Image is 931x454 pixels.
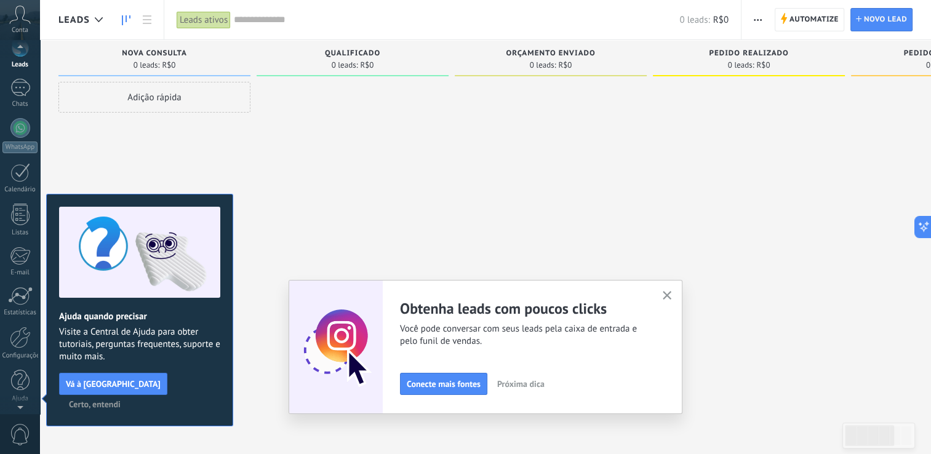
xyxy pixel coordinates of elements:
span: 0 leads: [530,62,556,69]
span: R$0 [360,62,374,69]
span: Próxima dica [497,380,545,388]
span: Leads [58,14,90,26]
span: 0 leads: [679,14,709,26]
button: Vá à [GEOGRAPHIC_DATA] [59,373,167,395]
span: Pedido realizado [709,49,788,58]
span: Vá à [GEOGRAPHIC_DATA] [66,380,161,388]
span: 0 leads: [134,62,160,69]
div: Qualificado [263,49,442,60]
span: Qualificado [325,49,380,58]
span: R$0 [713,14,729,26]
button: Conecte mais fontes [400,373,487,395]
span: Automatize [789,9,839,31]
div: Pedido realizado [659,49,839,60]
div: Estatísticas [2,309,38,317]
div: Orçamento enviado [461,49,641,60]
h2: Obtenha leads com poucos clicks [400,299,647,318]
span: Nova consulta [122,49,187,58]
a: Lista [137,8,158,32]
div: Adição rápida [58,82,250,113]
div: Configurações [2,352,38,360]
div: Calendário [2,186,38,194]
a: Novo lead [850,8,913,31]
button: Mais [749,8,767,31]
div: Chats [2,100,38,108]
a: Leads [116,8,137,32]
span: R$0 [162,62,175,69]
span: Visite a Central de Ajuda para obter tutoriais, perguntas frequentes, suporte e muito mais. [59,326,220,363]
button: Próxima dica [492,375,550,393]
span: 0 leads: [728,62,754,69]
span: Orçamento enviado [506,49,595,58]
span: 0 leads: [332,62,358,69]
div: Leads [2,61,38,69]
span: Novo lead [864,9,907,31]
span: Certo, entendi [69,400,121,408]
a: Automatize [775,8,844,31]
span: Você pode conversar com seus leads pela caixa de entrada e pelo funil de vendas. [400,323,647,348]
div: Nova consulta [65,49,244,60]
span: R$0 [558,62,572,69]
div: E-mail [2,269,38,277]
span: Conta [12,26,28,34]
button: Certo, entendi [63,395,126,413]
div: Leads ativos [177,11,231,29]
div: Listas [2,229,38,237]
div: WhatsApp [2,141,38,153]
span: Conecte mais fontes [407,380,481,388]
div: Ajuda [2,395,38,403]
h2: Ajuda quando precisar [59,311,220,322]
span: R$0 [756,62,770,69]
